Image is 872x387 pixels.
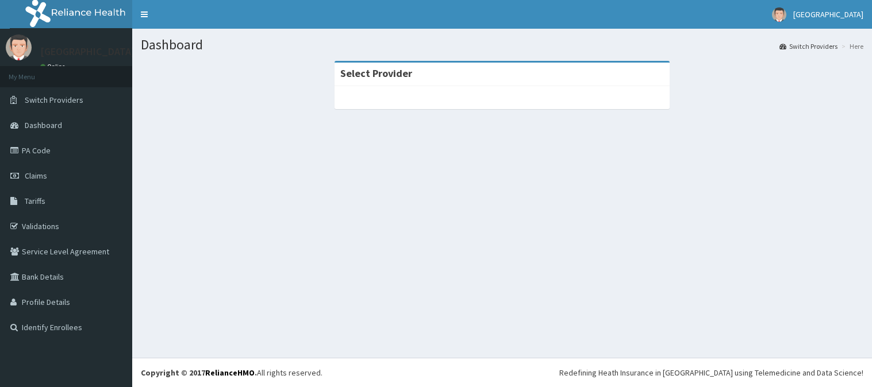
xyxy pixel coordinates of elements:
[40,63,68,71] a: Online
[340,67,412,80] strong: Select Provider
[779,41,838,51] a: Switch Providers
[25,95,83,105] span: Switch Providers
[25,171,47,181] span: Claims
[132,358,872,387] footer: All rights reserved.
[839,41,863,51] li: Here
[141,37,863,52] h1: Dashboard
[40,47,135,57] p: [GEOGRAPHIC_DATA]
[141,367,257,378] strong: Copyright © 2017 .
[205,367,255,378] a: RelianceHMO
[793,9,863,20] span: [GEOGRAPHIC_DATA]
[559,367,863,378] div: Redefining Heath Insurance in [GEOGRAPHIC_DATA] using Telemedicine and Data Science!
[25,196,45,206] span: Tariffs
[6,34,32,60] img: User Image
[25,120,62,130] span: Dashboard
[772,7,786,22] img: User Image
